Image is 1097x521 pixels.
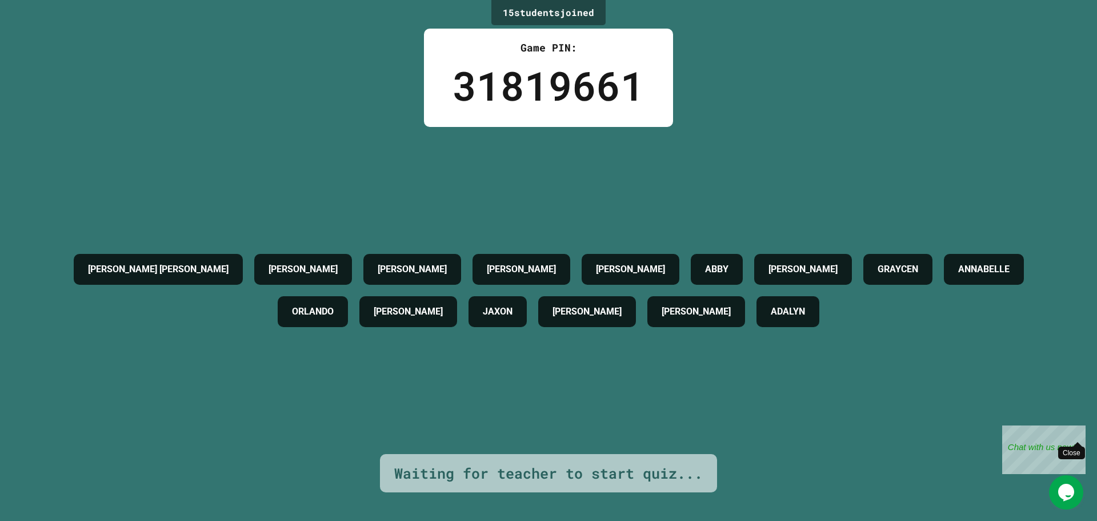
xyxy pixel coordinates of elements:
h4: [PERSON_NAME] [269,263,338,276]
h4: JAXON [483,305,513,319]
div: 31819661 [453,55,644,116]
iframe: chat widget [1049,475,1086,510]
div: Waiting for teacher to start quiz... [394,463,703,484]
h4: [PERSON_NAME] [596,263,665,276]
h4: [PERSON_NAME] [378,263,447,276]
h4: [PERSON_NAME] [552,305,622,319]
h4: [PERSON_NAME] [662,305,731,319]
h4: [PERSON_NAME] [768,263,838,276]
h4: [PERSON_NAME] [PERSON_NAME] [88,263,229,276]
h4: [PERSON_NAME] [374,305,443,319]
h4: GRAYCEN [878,263,918,276]
h4: ADALYN [771,305,805,319]
h4: [PERSON_NAME] [487,263,556,276]
h4: ABBY [705,263,728,276]
h4: ORLANDO [292,305,334,319]
h4: ANNABELLE [958,263,1010,276]
div: Game PIN: [453,40,644,55]
iframe: chat widget [1002,425,1086,474]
